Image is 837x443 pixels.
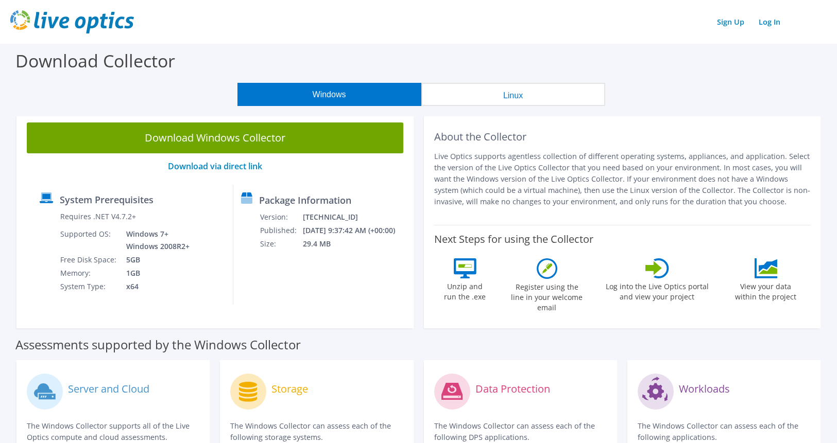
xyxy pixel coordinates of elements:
[260,210,302,224] td: Version:
[302,210,408,224] td: [TECHNICAL_ID]
[15,340,301,350] label: Assessments supported by the Windows Collector
[60,227,118,253] td: Supported OS:
[475,384,550,394] label: Data Protection
[27,122,403,153] a: Download Windows Collector
[60,211,136,222] label: Requires .NET V4.7.2+
[27,420,199,443] p: The Windows Collector supports all of the Live Optics compute and cloud assessments.
[421,83,605,106] button: Linux
[434,151,811,207] p: Live Optics supports agentless collection of different operating systems, appliances, and applica...
[15,49,175,73] label: Download Collector
[60,267,118,280] td: Memory:
[302,224,408,237] td: [DATE] 9:37:42 AM (+00:00)
[259,195,351,205] label: Package Information
[60,253,118,267] td: Free Disk Space:
[302,237,408,251] td: 29.4 MB
[10,10,134,33] img: live_optics_svg.svg
[68,384,149,394] label: Server and Cloud
[118,253,192,267] td: 5GB
[118,227,192,253] td: Windows 7+ Windows 2008R2+
[441,278,489,302] label: Unzip and run the .exe
[118,267,192,280] td: 1GB
[118,280,192,293] td: x64
[638,420,810,443] p: The Windows Collector can assess each of the following applications.
[729,278,803,302] label: View your data within the project
[434,131,811,143] h2: About the Collector
[60,280,118,293] td: System Type:
[508,279,586,313] label: Register using the line in your welcome email
[605,278,709,302] label: Log into the Live Optics portal and view your project
[260,237,302,251] td: Size:
[434,420,607,443] p: The Windows Collector can assess each of the following DPS applications.
[679,384,730,394] label: Workloads
[60,194,153,205] label: System Prerequisites
[260,224,302,237] td: Published:
[230,420,403,443] p: The Windows Collector can assess each of the following storage systems.
[237,83,421,106] button: Windows
[754,14,785,29] a: Log In
[434,233,593,245] label: Next Steps for using the Collector
[712,14,749,29] a: Sign Up
[168,161,262,172] a: Download via direct link
[271,384,308,394] label: Storage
